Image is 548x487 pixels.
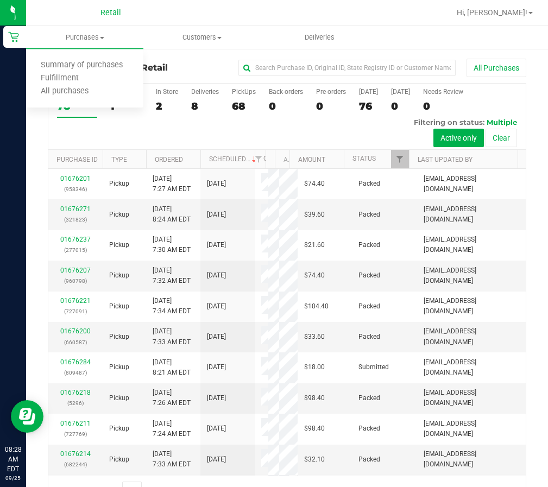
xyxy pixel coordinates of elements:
[109,332,129,342] span: Pickup
[304,393,325,403] span: $98.40
[424,449,519,470] span: [EMAIL_ADDRESS][DOMAIN_NAME]
[261,26,378,49] a: Deliveries
[304,270,325,281] span: $74.40
[304,301,329,312] span: $104.40
[304,332,325,342] span: $33.60
[109,301,129,312] span: Pickup
[207,423,226,434] span: [DATE]
[358,332,380,342] span: Packed
[424,357,519,378] span: [EMAIL_ADDRESS][DOMAIN_NAME]
[109,179,129,189] span: Pickup
[55,368,96,378] p: (809487)
[109,270,129,281] span: Pickup
[358,423,380,434] span: Packed
[60,297,91,305] a: 01676221
[304,362,325,372] span: $18.00
[358,179,380,189] span: Packed
[486,129,517,147] button: Clear
[418,156,473,163] a: Last Updated By
[304,454,325,465] span: $32.10
[423,100,463,112] div: 0
[433,129,484,147] button: Active only
[238,60,456,76] input: Search Purchase ID, Original ID, State Registry ID or Customer Name...
[316,100,346,112] div: 0
[5,445,21,474] p: 08:28 AM EDT
[304,240,325,250] span: $21.60
[26,74,93,83] span: Fulfillment
[207,240,226,250] span: [DATE]
[358,210,380,220] span: Packed
[144,33,260,42] span: Customers
[232,88,256,96] div: PickUps
[141,62,168,73] span: Retail
[298,156,325,163] a: Amount
[153,419,191,439] span: [DATE] 7:24 AM EDT
[457,8,527,17] span: Hi, [PERSON_NAME]!
[467,59,526,77] button: All Purchases
[153,235,191,255] span: [DATE] 7:30 AM EDT
[55,337,96,347] p: (660587)
[207,179,226,189] span: [DATE]
[56,156,98,163] a: Purchase ID
[358,362,389,372] span: Submitted
[109,210,129,220] span: Pickup
[60,205,91,213] a: 01676271
[424,235,519,255] span: [EMAIL_ADDRESS][DOMAIN_NAME]
[191,88,219,96] div: Deliveries
[55,429,96,439] p: (727769)
[111,156,127,163] a: Type
[269,100,303,112] div: 0
[60,420,91,427] a: 01676211
[153,265,191,286] span: [DATE] 7:32 AM EDT
[155,156,183,163] a: Ordered
[55,398,96,408] p: (5296)
[209,155,259,163] a: Scheduled
[304,210,325,220] span: $39.60
[424,388,519,408] span: [EMAIL_ADDRESS][DOMAIN_NAME]
[153,449,191,470] span: [DATE] 7:33 AM EDT
[358,301,380,312] span: Packed
[249,150,267,168] a: Filter
[5,474,21,482] p: 09/25
[153,357,191,378] span: [DATE] 8:21 AM EDT
[191,100,219,112] div: 8
[424,174,519,194] span: [EMAIL_ADDRESS][DOMAIN_NAME]
[424,265,519,286] span: [EMAIL_ADDRESS][DOMAIN_NAME]
[391,100,410,112] div: 0
[100,8,121,17] span: Retail
[275,150,289,169] th: Address
[269,88,303,96] div: Back-orders
[55,459,96,470] p: (682244)
[153,326,191,347] span: [DATE] 7:33 AM EDT
[358,240,380,250] span: Packed
[153,296,191,317] span: [DATE] 7:34 AM EDT
[359,100,378,112] div: 76
[207,301,226,312] span: [DATE]
[232,100,256,112] div: 68
[8,31,19,42] inline-svg: Retail
[55,306,96,317] p: (727091)
[26,33,143,42] span: Purchases
[359,88,378,96] div: [DATE]
[109,393,129,403] span: Pickup
[55,184,96,194] p: (958346)
[304,423,325,434] span: $98.40
[424,296,519,317] span: [EMAIL_ADDRESS][DOMAIN_NAME]
[60,267,91,274] a: 01676207
[424,326,519,347] span: [EMAIL_ADDRESS][DOMAIN_NAME]
[156,88,178,96] div: In Store
[207,270,226,281] span: [DATE]
[207,332,226,342] span: [DATE]
[26,87,103,96] span: All purchases
[153,388,191,408] span: [DATE] 7:26 AM EDT
[207,393,226,403] span: [DATE]
[55,214,96,225] p: (321823)
[109,240,129,250] span: Pickup
[358,270,380,281] span: Packed
[55,245,96,255] p: (277015)
[290,33,349,42] span: Deliveries
[153,174,191,194] span: [DATE] 7:27 AM EDT
[391,88,410,96] div: [DATE]
[207,454,226,465] span: [DATE]
[109,423,129,434] span: Pickup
